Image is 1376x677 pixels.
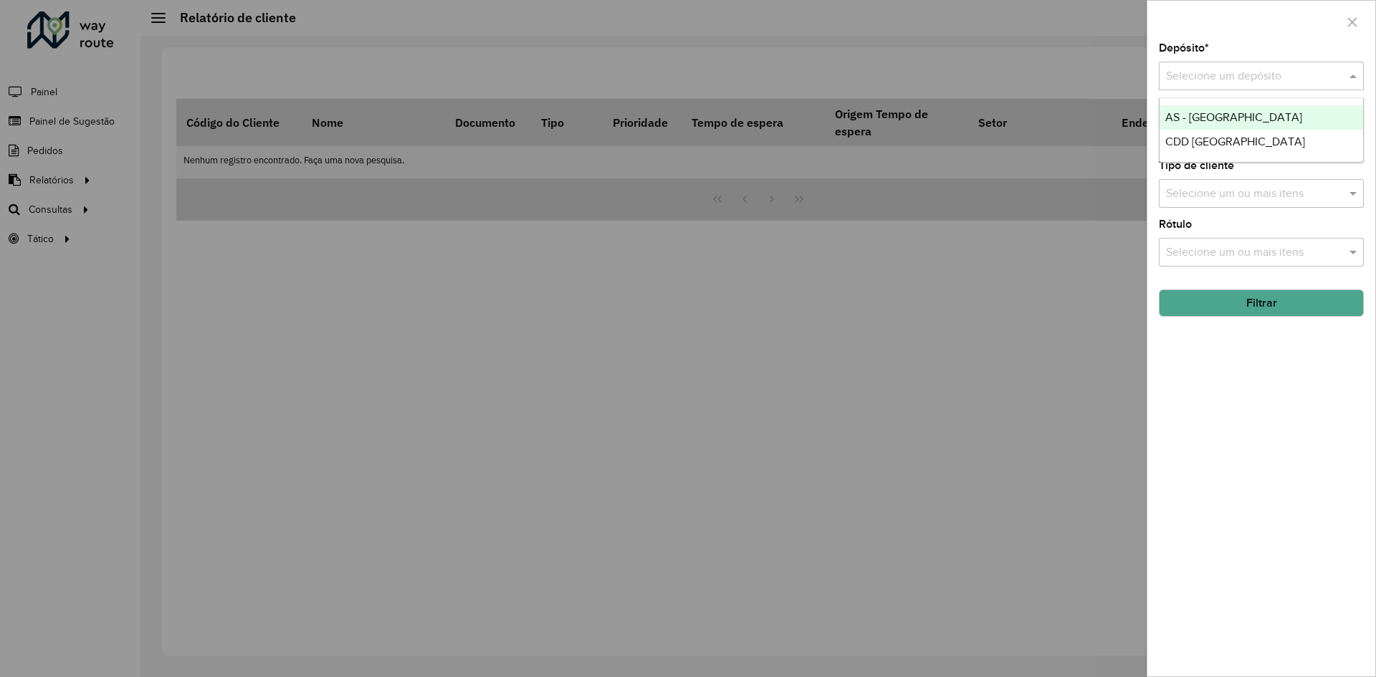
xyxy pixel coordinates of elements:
[1159,157,1234,174] label: Tipo de cliente
[1165,111,1302,123] span: AS - [GEOGRAPHIC_DATA]
[1159,97,1364,163] ng-dropdown-panel: Options list
[1159,39,1209,57] label: Depósito
[1159,216,1192,233] label: Rótulo
[1159,289,1364,317] button: Filtrar
[1165,135,1305,148] span: CDD [GEOGRAPHIC_DATA]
